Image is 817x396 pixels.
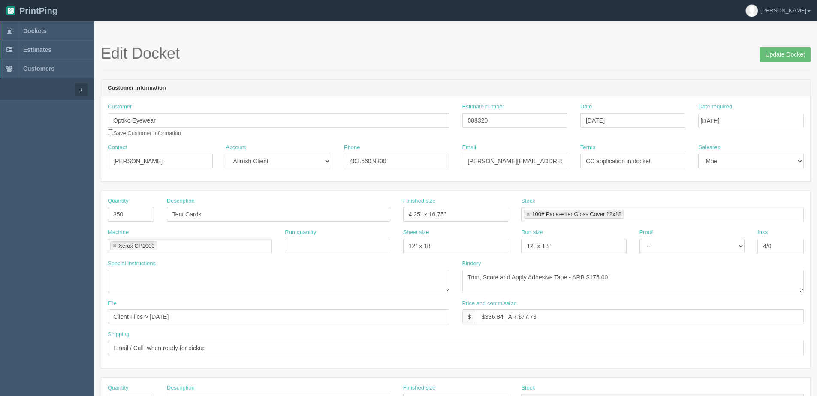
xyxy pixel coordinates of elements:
div: $ [462,309,476,324]
label: Run size [521,228,543,237]
span: Customers [23,65,54,72]
label: Inks [757,228,768,237]
label: Finished size [403,384,436,392]
label: Terms [580,144,595,152]
label: File [108,300,117,308]
label: Bindery [462,260,481,268]
label: Sheet size [403,228,429,237]
textarea: Trim, Score and Apply Adhesive Tape - ARB $175.00 [462,270,804,293]
div: Xerox CP1000 [118,243,155,249]
label: Date required [698,103,732,111]
label: Machine [108,228,129,237]
label: Salesrep [698,144,720,152]
input: Update Docket [760,47,811,62]
label: Customer [108,103,132,111]
header: Customer Information [101,80,810,97]
input: Enter customer name [108,113,449,128]
label: Finished size [403,197,436,205]
span: Estimates [23,46,51,53]
img: logo-3e63b451c926e2ac314895c53de4908e5d424f24456219fb08d385ab2e579770.png [6,6,15,15]
span: Dockets [23,27,46,34]
img: avatar_default-7531ab5dedf162e01f1e0bb0964e6a185e93c5c22dfe317fb01d7f8cd2b1632c.jpg [746,5,758,17]
label: Proof [639,228,653,237]
label: Price and commission [462,300,517,308]
label: Special instructions [108,260,156,268]
label: Stock [521,384,535,392]
label: Estimate number [462,103,504,111]
label: Contact [108,144,127,152]
label: Quantity [108,384,128,392]
label: Stock [521,197,535,205]
label: Run quantity [285,228,316,237]
label: Quantity [108,197,128,205]
label: Description [167,197,195,205]
label: Account [226,144,246,152]
label: Date [580,103,592,111]
div: 100# Pacesetter Gloss Cover 12x18 [532,211,621,217]
div: Save Customer Information [108,103,449,137]
label: Shipping [108,330,130,339]
label: Description [167,384,195,392]
label: Email [462,144,476,152]
label: Phone [344,144,360,152]
h1: Edit Docket [101,45,811,62]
